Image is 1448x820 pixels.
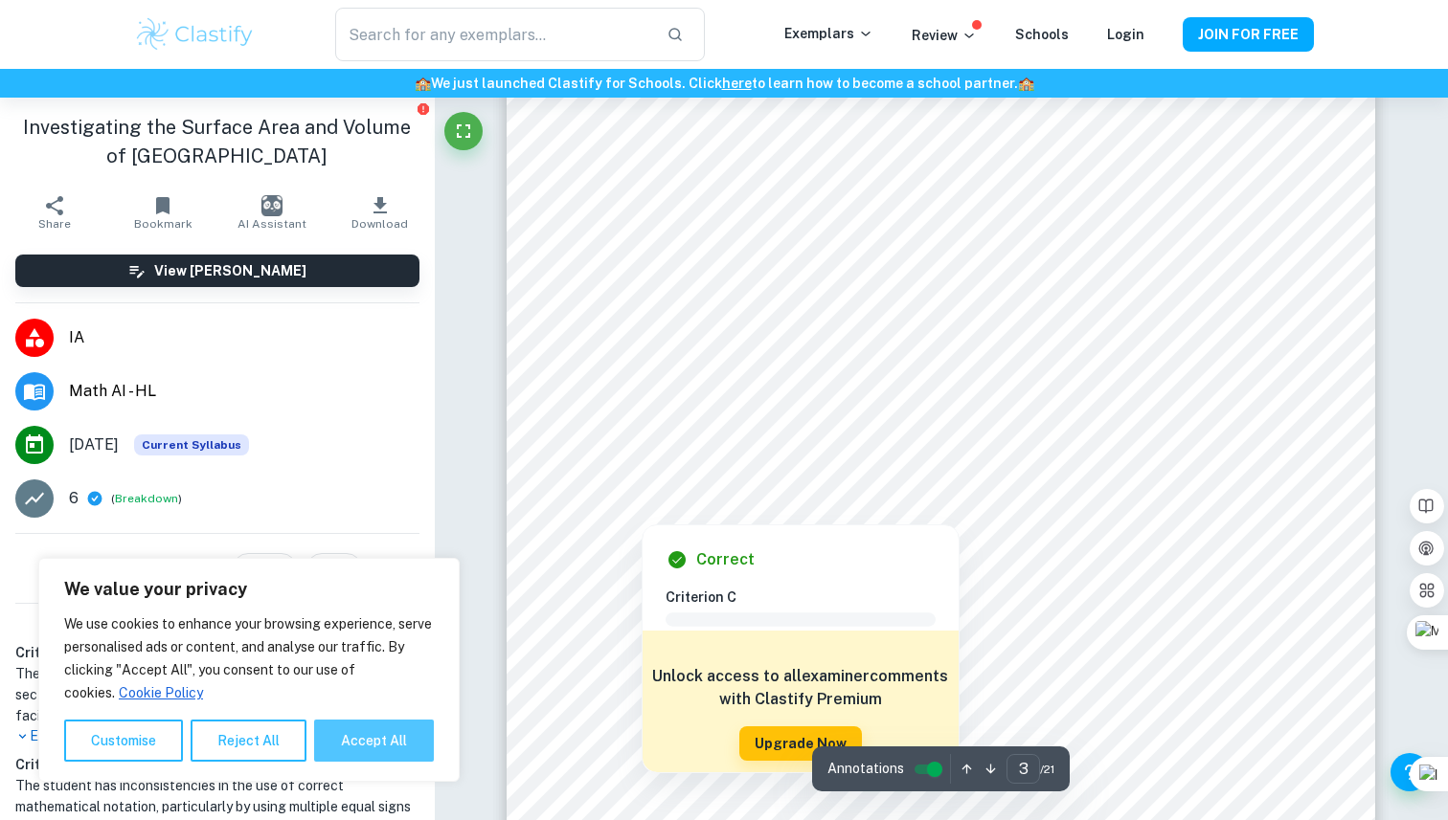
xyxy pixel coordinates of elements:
span: Share [38,217,71,231]
span: Annotations [827,759,904,779]
span: [DATE] [69,433,119,456]
button: Breakdown [115,490,178,507]
h6: View [PERSON_NAME] [154,260,306,281]
h1: Investigating the Surface Area and Volume of [GEOGRAPHIC_DATA] [15,113,419,170]
button: Upgrade Now [739,726,862,761]
span: Math AI - HL [69,380,419,403]
button: Customise [64,720,183,762]
img: Clastify logo [134,15,256,54]
div: 4 [306,553,362,584]
p: 6 [69,487,79,510]
p: We value your privacy [64,578,434,601]
button: Bookmark [108,186,216,239]
h6: Criterion A [ 3 / 4 ]: [15,642,419,663]
h6: Criterion B [ 3 / 4 ]: [15,754,419,775]
button: Accept All [314,720,434,762]
button: Download [326,186,434,239]
p: Review [912,25,977,46]
p: Expand [15,726,419,746]
span: ( ) [111,490,182,508]
span: Download [351,217,408,231]
h6: Examiner's summary [8,611,427,634]
h6: Correct [696,548,755,571]
p: Exemplars [784,23,873,44]
h6: We just launched Clastify for Schools. Click to learn how to become a school partner. [4,73,1444,94]
button: Help and Feedback [1391,753,1429,791]
h6: Criterion C [666,587,951,608]
div: 75 [233,553,297,584]
h6: Unlock access to all examiner comments with Clastify Premium [652,665,949,711]
span: / 21 [1040,761,1054,778]
span: Current Syllabus [134,434,249,455]
img: AI Assistant [261,195,283,216]
span: IA [69,326,419,349]
a: Schools [1015,27,1069,42]
button: JOIN FOR FREE [1183,17,1314,52]
div: This exemplar is based on the current syllabus. Feel free to refer to it for inspiration/ideas wh... [134,434,249,455]
button: Report issue [417,101,431,116]
input: Search for any exemplars... [335,8,651,61]
p: We use cookies to enhance your browsing experience, serve personalised ads or content, and analys... [64,612,434,704]
button: Reject All [191,720,306,762]
h6: Like it? [73,557,126,580]
span: Bookmark [134,217,192,231]
a: Cookie Policy [118,684,204,701]
button: Fullscreen [444,112,483,150]
button: AI Assistant [217,186,326,239]
div: We value your privacy [38,558,460,782]
a: Login [1107,27,1144,42]
span: 🏫 [415,76,431,91]
button: View [PERSON_NAME] [15,255,419,287]
a: here [722,76,752,91]
span: 🏫 [1018,76,1034,91]
span: AI Assistant [238,217,306,231]
h1: The student has effectively organized their work into clear sections, including an introduction, ... [15,663,419,726]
